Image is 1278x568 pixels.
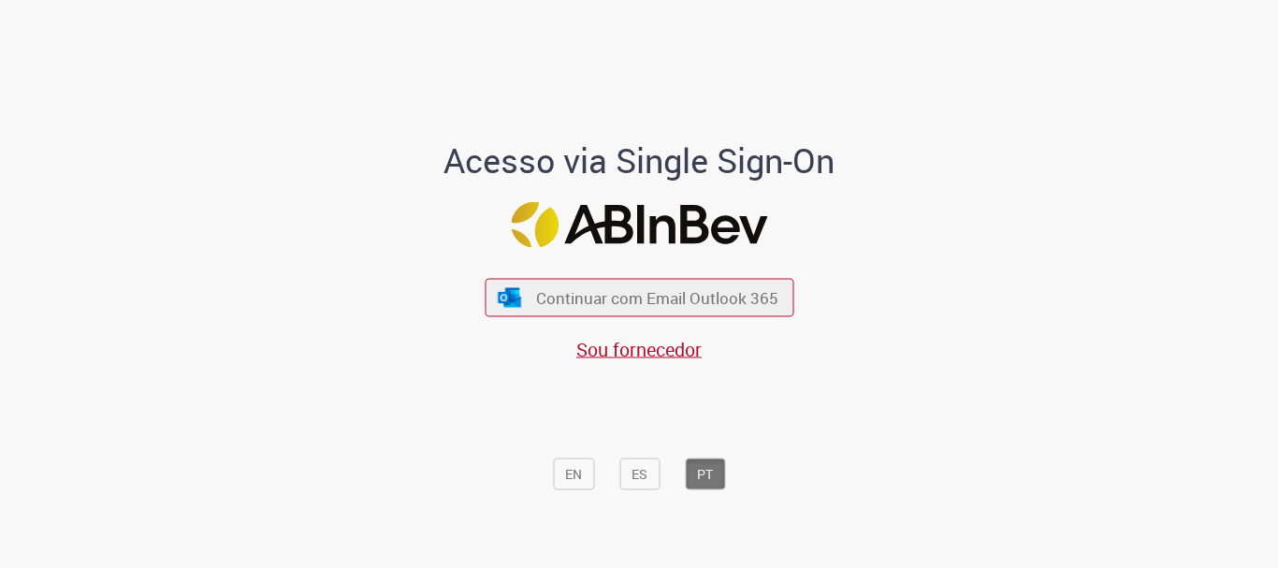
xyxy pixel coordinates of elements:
span: Continuar com Email Outlook 365 [536,287,778,309]
button: ES [619,459,660,490]
h1: Acesso via Single Sign-On [380,142,899,180]
a: Sou fornecedor [576,337,702,362]
button: ícone Azure/Microsoft 360 Continuar com Email Outlook 365 [485,279,793,317]
img: ícone Azure/Microsoft 360 [497,287,523,307]
button: PT [685,459,725,490]
img: Logo ABInBev [511,202,767,248]
button: EN [553,459,594,490]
